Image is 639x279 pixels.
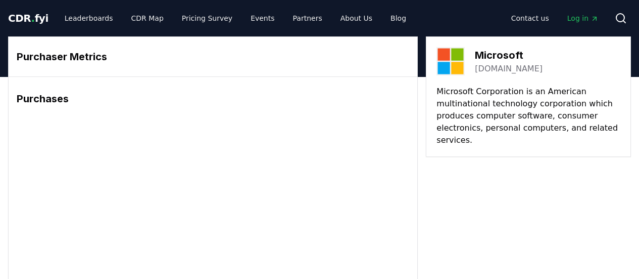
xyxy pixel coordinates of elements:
[17,49,409,64] h3: Purchaser Metrics
[475,48,543,63] h3: Microsoft
[8,11,48,25] a: CDR.fyi
[123,9,172,27] a: CDR Map
[285,9,330,27] a: Partners
[174,9,240,27] a: Pricing Survey
[436,86,620,146] p: Microsoft Corporation is an American multinational technology corporation which produces computer...
[31,12,35,24] span: .
[8,12,48,24] span: CDR fyi
[503,9,607,27] nav: Main
[559,9,607,27] a: Log in
[567,13,599,23] span: Log in
[436,47,465,75] img: Microsoft-logo
[475,63,543,75] a: [DOMAIN_NAME]
[57,9,414,27] nav: Main
[57,9,121,27] a: Leaderboards
[382,9,414,27] a: Blog
[17,91,409,106] h3: Purchases
[503,9,557,27] a: Contact us
[332,9,380,27] a: About Us
[242,9,282,27] a: Events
